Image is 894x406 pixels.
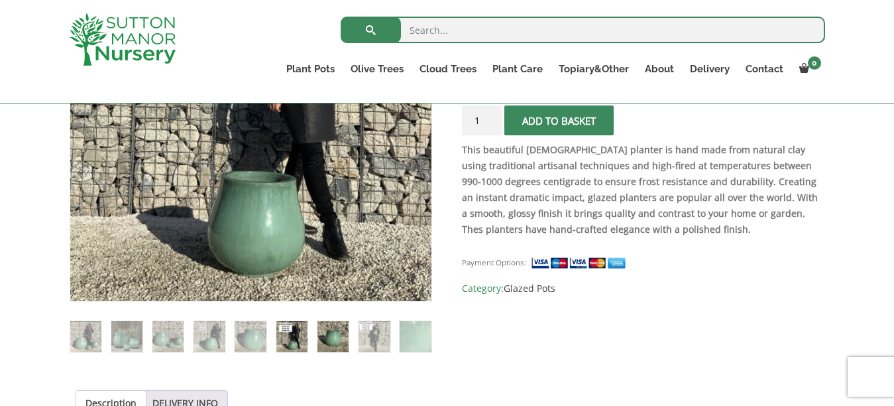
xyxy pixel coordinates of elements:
a: Contact [738,60,791,78]
a: Topiary&Other [551,60,637,78]
span: 0 [808,56,821,70]
img: The Lang Co Glazed Bright Olive Green Plant Pots [70,321,101,352]
a: Glazed Pots [504,282,555,295]
a: 0 [791,60,825,78]
a: Plant Care [484,60,551,78]
img: logo [70,13,176,66]
img: The Lang Co Glazed Bright Olive Green Plant Pots - Image 3 [152,321,184,352]
a: Plant Pots [278,60,343,78]
input: Product quantity [462,105,502,135]
img: payment supported [531,256,630,270]
img: The Lang Co Glazed Bright Olive Green Plant Pots - Image 2 [111,321,142,352]
img: The Lang Co Glazed Bright Olive Green Plant Pots - Image 9 [400,321,431,352]
span: Category: [462,281,824,297]
strong: This beautiful [DEMOGRAPHIC_DATA] planter is hand made from natural clay using traditional artisa... [462,143,818,236]
small: Payment Options: [462,257,526,267]
img: The Lang Co Glazed Bright Olive Green Plant Pots - Image 7 [317,321,349,352]
img: The Lang Co Glazed Bright Olive Green Plant Pots - Image 5 [235,321,266,352]
a: Olive Trees [343,60,412,78]
a: Delivery [682,60,738,78]
input: Search... [341,17,825,43]
button: Add to basket [504,105,614,135]
img: The Lang Co Glazed Bright Olive Green Plant Pots - Image 6 [276,321,307,352]
a: About [637,60,682,78]
a: Cloud Trees [412,60,484,78]
img: The Lang Co Glazed Bright Olive Green Plant Pots - Image 4 [194,321,225,352]
img: The Lang Co Glazed Bright Olive Green Plant Pots - Image 8 [359,321,390,352]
